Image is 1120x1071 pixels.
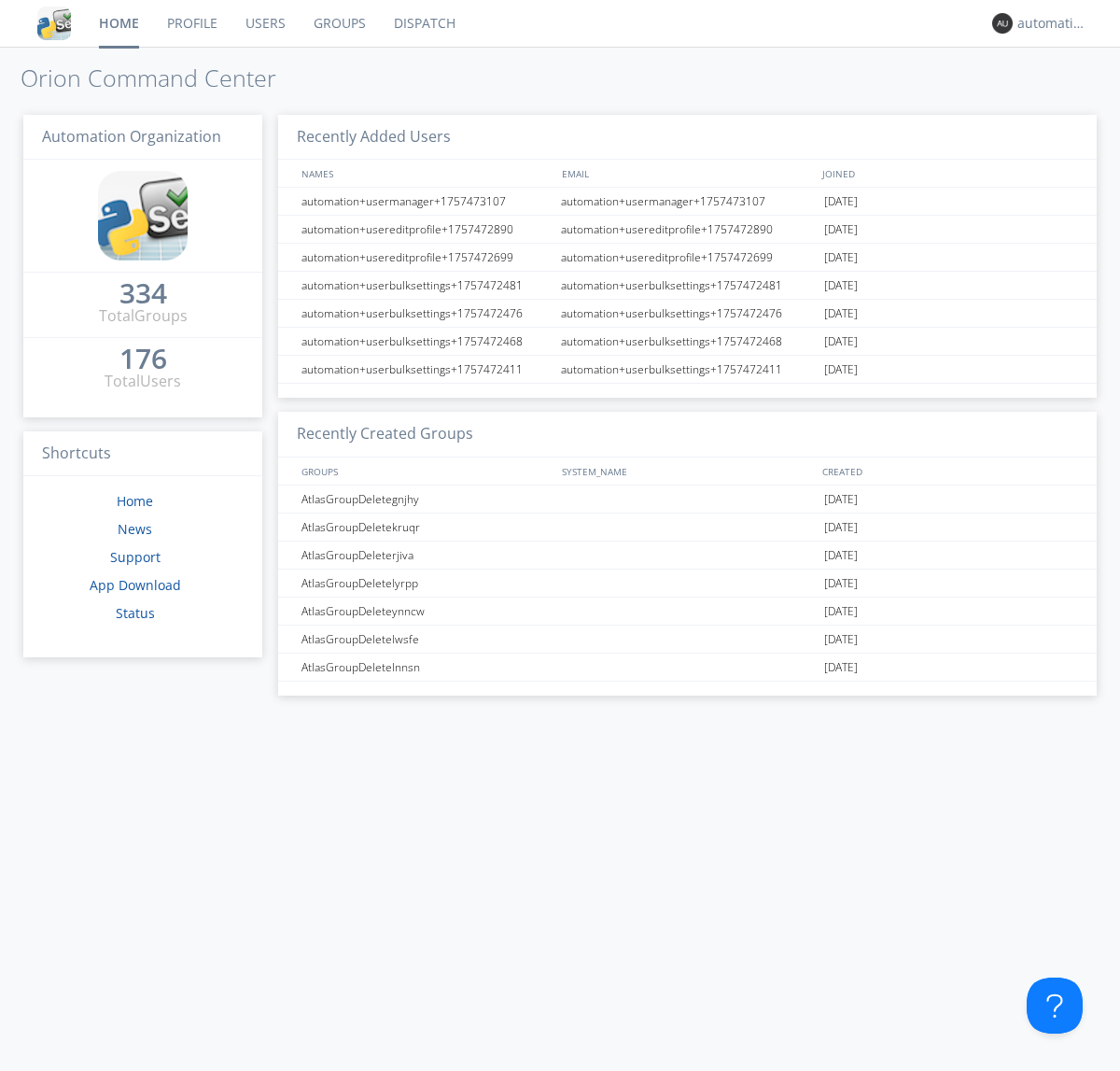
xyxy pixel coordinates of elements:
[992,13,1013,34] img: 373638.png
[556,188,819,215] div: automation+usermanager+1757473107
[90,576,181,594] a: App Download
[297,654,555,681] div: AtlasGroupDeletelnnsn
[278,244,1097,272] a: automation+usereditprofile+1757472699automation+usereditprofile+1757472699[DATE]
[278,188,1097,216] a: automation+usermanager+1757473107automation+usermanager+1757473107[DATE]
[278,300,1097,328] a: automation+userbulksettings+1757472476automation+userbulksettings+1757472476[DATE]
[557,160,818,187] div: EMAIL
[297,598,555,625] div: AtlasGroupDeleteynncw
[556,356,819,383] div: automation+userbulksettings+1757472411
[119,284,167,303] div: 334
[297,486,555,513] div: AtlasGroupDeletegnjhy
[297,300,555,327] div: automation+userbulksettings+1757472476
[556,300,819,327] div: automation+userbulksettings+1757472476
[824,328,858,356] span: [DATE]
[297,570,555,597] div: AtlasGroupDeletelyrpp
[116,604,155,622] a: Status
[117,492,153,510] a: Home
[818,458,1079,485] div: CREATED
[278,514,1097,542] a: AtlasGroupDeletekruqr[DATE]
[297,328,555,355] div: automation+userbulksettings+1757472468
[278,216,1097,244] a: automation+usereditprofile+1757472890automation+usereditprofile+1757472890[DATE]
[99,305,188,327] div: Total Groups
[297,514,555,541] div: AtlasGroupDeletekruqr
[297,216,555,243] div: automation+usereditprofile+1757472890
[824,598,858,626] span: [DATE]
[297,356,555,383] div: automation+userbulksettings+1757472411
[824,272,858,300] span: [DATE]
[297,542,555,569] div: AtlasGroupDeleterjiva
[824,300,858,328] span: [DATE]
[278,328,1097,356] a: automation+userbulksettings+1757472468automation+userbulksettings+1757472468[DATE]
[278,542,1097,570] a: AtlasGroupDeleterjiva[DATE]
[42,126,221,147] span: Automation Organization
[824,542,858,570] span: [DATE]
[278,654,1097,682] a: AtlasGroupDeletelnnsn[DATE]
[297,626,555,653] div: AtlasGroupDeletelwsfe
[278,626,1097,654] a: AtlasGroupDeletelwsfe[DATE]
[556,272,819,299] div: automation+userbulksettings+1757472481
[1017,14,1087,33] div: automation+atlas0004
[278,115,1097,161] h3: Recently Added Users
[23,431,262,477] h3: Shortcuts
[824,244,858,272] span: [DATE]
[278,598,1097,626] a: AtlasGroupDeleteynncw[DATE]
[556,328,819,355] div: automation+userbulksettings+1757472468
[1027,978,1083,1034] iframe: Toggle Customer Support
[824,356,858,384] span: [DATE]
[824,626,858,654] span: [DATE]
[105,371,181,392] div: Total Users
[297,244,555,271] div: automation+usereditprofile+1757472699
[556,244,819,271] div: automation+usereditprofile+1757472699
[818,160,1079,187] div: JOINED
[278,486,1097,514] a: AtlasGroupDeletegnjhy[DATE]
[37,7,71,40] img: cddb5a64eb264b2086981ab96f4c1ba7
[824,654,858,682] span: [DATE]
[119,349,167,368] div: 176
[278,356,1097,384] a: automation+userbulksettings+1757472411automation+userbulksettings+1757472411[DATE]
[824,514,858,542] span: [DATE]
[297,272,555,299] div: automation+userbulksettings+1757472481
[297,160,553,187] div: NAMES
[556,216,819,243] div: automation+usereditprofile+1757472890
[824,216,858,244] span: [DATE]
[278,412,1097,458] h3: Recently Created Groups
[297,458,553,485] div: GROUPS
[824,570,858,598] span: [DATE]
[824,486,858,514] span: [DATE]
[297,188,555,215] div: automation+usermanager+1757473107
[824,188,858,216] span: [DATE]
[110,548,161,566] a: Support
[278,272,1097,300] a: automation+userbulksettings+1757472481automation+userbulksettings+1757472481[DATE]
[119,284,167,305] a: 334
[557,458,818,485] div: SYSTEM_NAME
[278,570,1097,598] a: AtlasGroupDeletelyrpp[DATE]
[118,520,152,538] a: News
[119,349,167,371] a: 176
[98,171,188,261] img: cddb5a64eb264b2086981ab96f4c1ba7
